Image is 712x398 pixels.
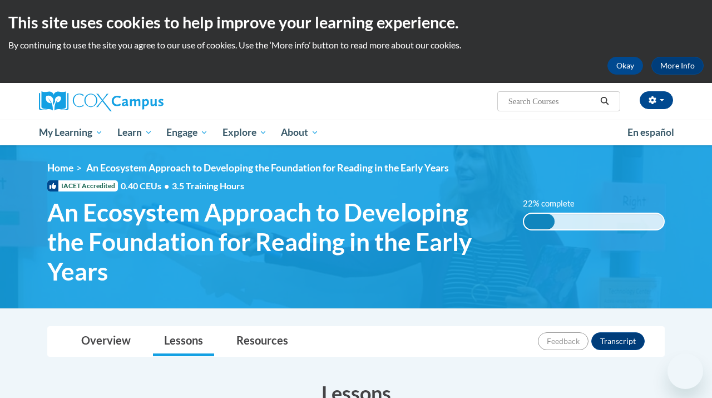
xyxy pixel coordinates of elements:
[31,120,681,145] div: Main menu
[627,126,674,138] span: En español
[166,126,208,139] span: Engage
[222,126,267,139] span: Explore
[507,95,596,108] input: Search Courses
[607,57,643,75] button: Okay
[47,180,118,191] span: IACET Accredited
[8,39,704,51] p: By continuing to use the site you agree to our use of cookies. Use the ‘More info’ button to read...
[47,162,73,174] a: Home
[47,198,506,286] span: An Ecosystem Approach to Developing the Foundation for Reading in the Early Years
[153,327,214,356] a: Lessons
[538,332,589,350] button: Feedback
[524,214,555,229] div: 22% complete
[86,162,449,174] span: An Ecosystem Approach to Developing the Foundation for Reading in the Early Years
[8,11,704,33] h2: This site uses cookies to help improve your learning experience.
[39,126,103,139] span: My Learning
[159,120,215,145] a: Engage
[39,91,164,111] img: Cox Campus
[640,91,673,109] button: Account Settings
[523,198,587,210] label: 22% complete
[651,57,704,75] a: More Info
[620,121,681,144] a: En español
[172,180,244,191] span: 3.5 Training Hours
[117,126,152,139] span: Learn
[215,120,274,145] a: Explore
[39,91,239,111] a: Cox Campus
[281,126,319,139] span: About
[591,332,645,350] button: Transcript
[667,353,703,389] iframe: Button to launch messaging window
[274,120,327,145] a: About
[32,120,110,145] a: My Learning
[70,327,142,356] a: Overview
[225,327,299,356] a: Resources
[596,95,613,108] button: Search
[164,180,169,191] span: •
[121,180,172,192] span: 0.40 CEUs
[110,120,160,145] a: Learn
